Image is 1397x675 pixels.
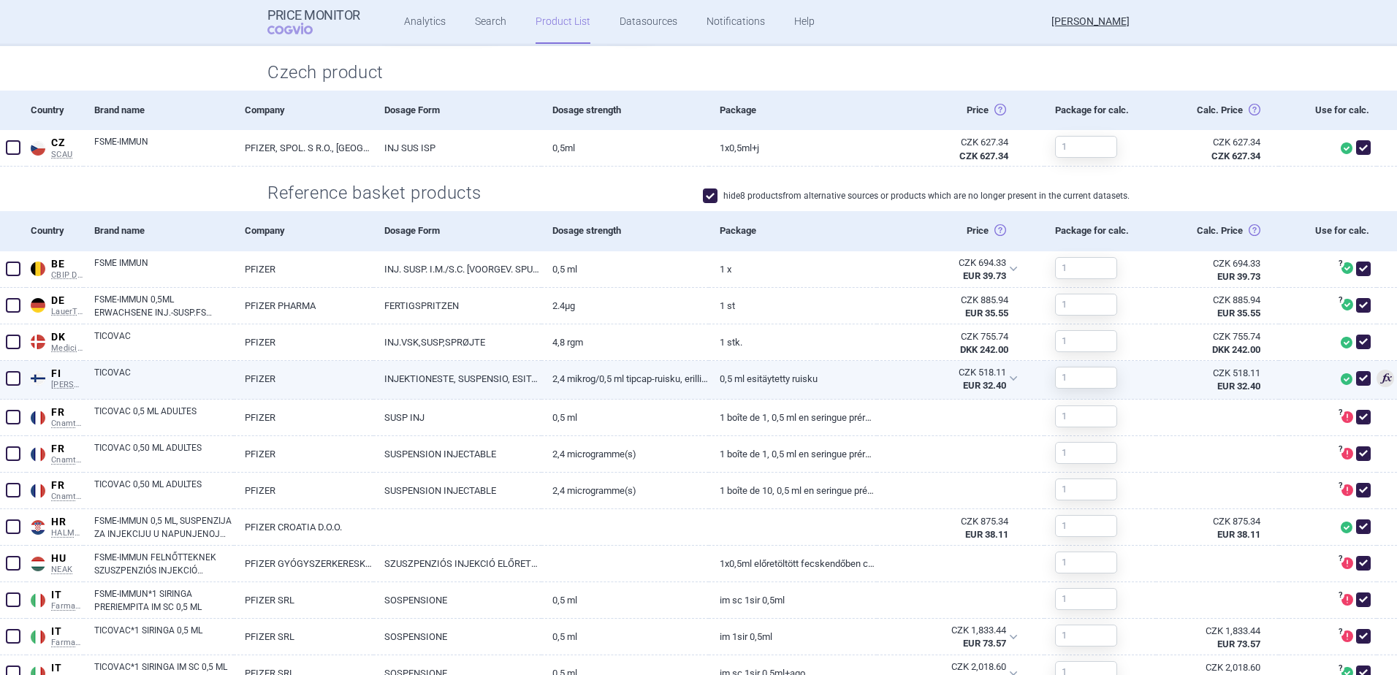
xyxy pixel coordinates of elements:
img: Belgium [31,262,45,276]
div: Dosage strength [541,91,709,130]
div: Package for calc. [1044,211,1156,251]
a: SOSPENSIONE [373,619,541,655]
div: CZK 755.74 [888,330,1008,343]
a: 1 Boîte de 1, 0,5 ml en seringue préremplie avec bouchon-piston sans aiguille attachée + 1 aiguil... [709,400,876,435]
a: FSME-IMMUN [94,135,234,161]
span: Cnamts CIP [51,455,83,465]
div: CZK 885.94 [888,294,1008,307]
strong: EUR 38.11 [1217,529,1260,540]
span: LauerTaxe CGM [51,307,83,317]
strong: EUR 39.73 [1217,271,1260,282]
span: IT [51,589,83,602]
div: CZK 875.34 [1167,515,1260,528]
strong: EUR 35.55 [965,308,1008,319]
img: Hungary [31,557,45,571]
span: Cnamts CIP [51,419,83,429]
input: 1 [1055,442,1117,464]
span: NEAK [51,565,83,575]
div: Use for calc. [1279,91,1377,130]
a: INJ SUS ISP [373,130,541,166]
div: CZK 875.34 [888,515,1008,528]
a: HRHRHALMED PCL SUMMARY [26,513,83,538]
a: PFIZER SRL [234,619,373,655]
img: Italy [31,630,45,644]
a: 1X0,5ML+J [709,130,876,166]
a: INJEKTIONESTE, SUSPENSIO, ESITÄYTETTY RUISKU [373,361,541,397]
div: Brand name [83,211,234,251]
span: DK [51,331,83,344]
span: BE [51,258,83,271]
span: SCAU [51,150,83,160]
strong: CZK 627.34 [1211,150,1260,161]
a: PFIZER [234,251,373,287]
a: FSME-IMMUN 0,5ML ERWACHSENE INJ.-SUSP.FS O.KAN. [94,293,234,319]
abbr: SP-CAU-010 Dánsko [888,330,1008,356]
strong: EUR 39.73 [963,270,1006,281]
img: Finland [31,371,45,386]
input: 1 [1055,257,1117,279]
a: INJ. SUSP. I.M./S.C. [VOORGEV. SPUIT] [373,251,541,287]
a: 1 Boîte de 10, 0,5 ml en seringue préremplie, vaccin de l'encéphalite à tiques (inactivé), suspen... [709,473,876,508]
div: Company [234,91,373,130]
a: CZK 694.33EUR 39.73 [1156,251,1279,289]
div: Country [26,211,83,251]
div: Calc. Price [1156,91,1279,130]
a: FSME IMMUN [94,256,234,283]
img: Germany [31,298,45,313]
div: Package for calc. [1044,91,1156,130]
span: ? [1336,296,1344,305]
a: TICOVAC 0,50 ML ADULTES [94,441,234,468]
div: Package [709,91,876,130]
a: 1x0,5ml előretöltött fecskendőben csatlakoztatott tű nélkül [709,546,876,581]
strong: EUR 32.40 [1217,381,1260,392]
div: Brand name [83,91,234,130]
a: TICOVAC*1 SIRINGA 0,5 ML [94,624,234,650]
input: 1 [1055,367,1117,389]
a: FIFI[PERSON_NAME] [26,365,83,390]
a: PFIZER, SPOL. S R.O., [GEOGRAPHIC_DATA] [234,130,373,166]
a: SUSPENSION INJECTABLE [373,473,541,508]
input: 1 [1055,515,1117,537]
input: 1 [1055,136,1117,158]
a: 2.4µg [541,288,709,324]
h2: Reference basket products [267,181,493,205]
a: CZK 627.34CZK 627.34 [1156,130,1279,168]
div: Calc. Price [1156,211,1279,251]
span: FI [51,367,83,381]
a: 0,5 ml [541,251,709,287]
a: 2,4 mikrog/0,5 ml tipcap-ruisku, erillinen neula [541,361,709,397]
span: HR [51,516,83,529]
input: 1 [1055,625,1117,647]
strong: DKK 242.00 [1212,344,1260,355]
span: ? [1336,591,1344,600]
abbr: SP-CAU-010 Itálie nehrazené LP [887,624,1006,650]
a: Price MonitorCOGVIO [267,8,360,36]
a: IM 1SIR 0,5ML [709,619,876,655]
a: CZK 1,833.44EUR 73.57 [1156,619,1279,657]
a: CZCZSCAU [26,134,83,159]
strong: EUR 73.57 [1217,638,1260,649]
a: SUSP INJ [373,400,541,435]
a: DEDELauerTaxe CGM [26,291,83,317]
a: FSME-IMMUN*1 SIRINGA PRERIEMPITA IM SC 0,5 ML [94,587,234,614]
a: ITITFarmadati [26,622,83,648]
a: 1 x [709,251,876,287]
abbr: SP-CAU-010 Chorvatsko [888,515,1008,541]
a: 0,5 ML [541,582,709,618]
strong: Price Monitor [267,8,360,23]
span: Medicinpriser [51,343,83,354]
span: IT [51,625,83,638]
a: FRFRCnamts CIP [26,440,83,465]
div: CZK 755.74 [1167,330,1260,343]
a: 0,5 ml [541,400,709,435]
span: ? [1336,664,1344,673]
a: BEBECBIP DCI [26,255,83,281]
a: PFIZER [234,324,373,360]
a: 2,4 MICROGRAMME(S) [541,436,709,472]
a: CZK 518.11EUR 32.40 [1156,361,1279,399]
div: CZK 1,833.44 [1167,625,1260,638]
div: CZK 694.33 [887,256,1006,270]
span: COGVIO [267,23,333,34]
abbr: SP-CAU-010 Finsko Kela LP vydané na recept a PZLÚ [887,366,1006,392]
abbr: SP-CAU-010 Belgie nehrazené LP [887,256,1006,283]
